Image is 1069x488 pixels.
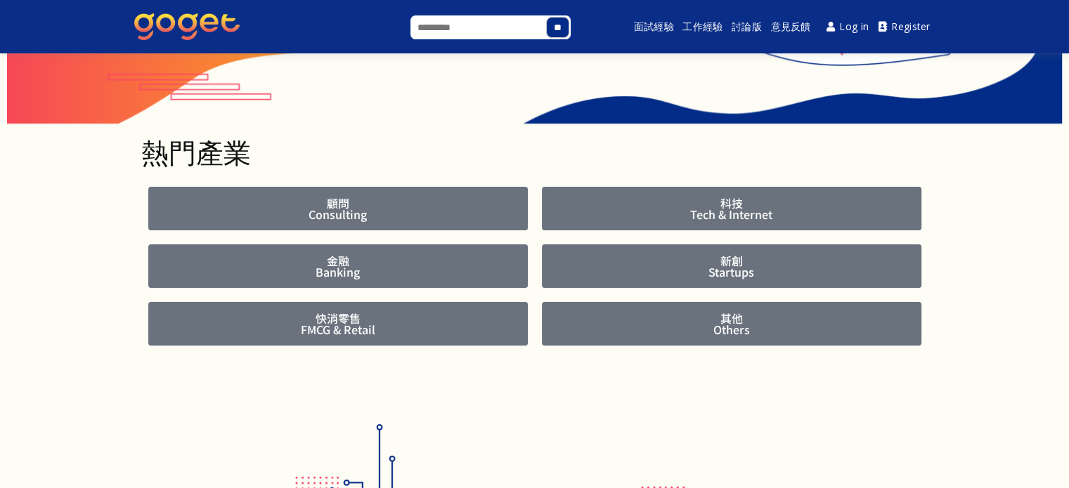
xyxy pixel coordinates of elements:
a: 意見反饋 [769,4,813,49]
a: 工作經驗 [681,4,725,49]
a: 金融Banking [148,244,528,288]
a: Register [874,11,935,43]
a: 面試經驗 [632,4,676,49]
a: Log in [822,11,874,43]
img: GoGet [134,13,240,40]
span: 新創 Startups [708,255,754,277]
span: 科技 Tech & Internet [690,197,772,220]
a: 其他Others [542,302,921,345]
a: 新創Startups [542,244,921,288]
a: 顧問Consulting [148,187,528,230]
a: 討論版 [730,4,763,49]
span: 快消零售 FMCG & Retail [301,312,375,335]
span: 金融 Banking [316,255,360,277]
h1: 熱門產業 [141,138,928,166]
a: 快消零售FMCG & Retail [148,302,528,345]
span: 其他 Others [713,312,750,335]
a: 科技Tech & Internet [542,187,921,230]
nav: Main menu [607,4,935,49]
span: 顧問 Consulting [309,197,367,220]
